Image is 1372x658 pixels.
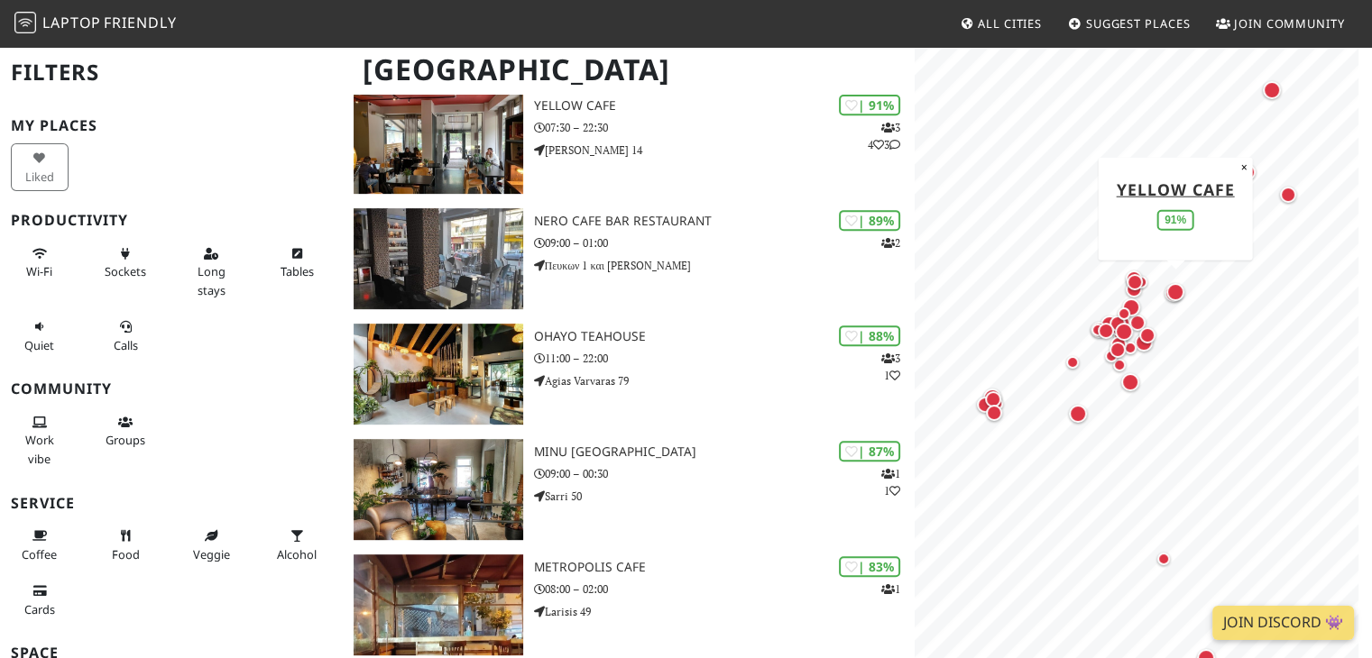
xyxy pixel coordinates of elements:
[24,337,54,353] span: Quiet
[112,546,140,562] span: Food
[11,239,69,287] button: Wi-Fi
[11,380,332,398] h3: Community
[11,212,332,229] h3: Productivity
[1062,352,1083,373] div: Map marker
[42,13,101,32] span: Laptop
[534,603,916,620] p: Larisis 49
[881,350,900,384] p: 3 1
[11,45,332,100] h2: Filters
[534,234,916,251] p: 09:00 – 01:00
[978,15,1042,32] span: All Cities
[24,601,55,617] span: Credit cards
[348,45,911,95] h1: [GEOGRAPHIC_DATA]
[534,580,916,598] p: 08:00 – 02:00
[839,556,900,577] div: | 83%
[1209,7,1352,40] a: Join Community
[11,576,69,624] button: Cards
[343,554,915,655] a: Metropolis Cafe | 83% 1 Metropolis Cafe 08:00 – 02:00 Larisis 49
[839,325,900,346] div: | 88%
[1163,279,1188,305] div: Map marker
[1119,337,1141,359] div: Map marker
[14,8,177,40] a: LaptopFriendly LaptopFriendly
[534,257,916,274] p: Πευκων 1 και [PERSON_NAME]
[22,546,57,562] span: Coffee
[1131,330,1156,355] div: Map marker
[839,210,900,231] div: | 89%
[1117,178,1235,199] a: Yellow Cafe
[1110,311,1134,334] div: Map marker
[1259,78,1285,103] div: Map marker
[1094,319,1118,343] div: Map marker
[1106,312,1129,335] div: Map marker
[114,337,138,353] span: Video/audio calls
[1100,345,1122,367] div: Map marker
[839,441,900,462] div: | 87%
[982,401,1006,425] div: Map marker
[1061,7,1198,40] a: Suggest Places
[11,117,332,134] h3: My Places
[1087,318,1110,342] div: Map marker
[980,385,1005,410] div: Map marker
[268,239,326,287] button: Tables
[11,521,69,569] button: Coffee
[354,208,522,309] img: Nero Cafe Bar Restaurant
[868,119,900,153] p: 3 4 3
[14,12,36,33] img: LaptopFriendly
[1106,338,1129,361] div: Map marker
[25,432,54,466] span: People working
[182,239,240,305] button: Long stays
[973,393,997,416] div: Map marker
[1235,157,1252,177] button: Close popup
[1161,280,1186,306] div: Map marker
[26,263,52,279] span: Stable Wi-Fi
[343,439,915,540] a: MINU ATHENS | 87% 11 MINU [GEOGRAPHIC_DATA] 09:00 – 00:30 Sarri 50
[1153,548,1174,570] div: Map marker
[1086,15,1191,32] span: Suggest Places
[198,263,226,297] span: Long stays
[281,263,314,279] span: Work-friendly tables
[1097,312,1122,337] div: Map marker
[1113,303,1135,324] div: Map marker
[1136,324,1159,347] div: Map marker
[1276,183,1300,206] div: Map marker
[881,234,900,251] p: 2
[1126,311,1149,334] div: Map marker
[534,488,916,505] p: Sarri 50
[354,324,522,425] img: Ohayo Teahouse
[1122,267,1146,290] div: Map marker
[953,7,1049,40] a: All Cities
[534,329,916,344] h3: Ohayo Teahouse
[1234,15,1345,32] span: Join Community
[1065,401,1091,426] div: Map marker
[534,444,916,460] h3: MINU [GEOGRAPHIC_DATA]
[11,407,69,473] button: Work vibe
[97,312,154,360] button: Calls
[268,521,326,569] button: Alcohol
[97,407,154,455] button: Groups
[11,312,69,360] button: Quiet
[881,465,900,499] p: 1 1
[106,432,145,448] span: Group tables
[354,93,522,194] img: Yellow Cafe
[534,119,916,136] p: 07:30 – 22:30
[1212,606,1354,640] a: Join Discord 👾
[534,350,916,367] p: 11:00 – 22:00
[1109,354,1130,376] div: Map marker
[534,214,916,229] h3: Nero Cafe Bar Restaurant
[354,439,522,540] img: MINU ATHENS
[97,521,154,569] button: Food
[343,93,915,194] a: Yellow Cafe | 91% 343 Yellow Cafe 07:30 – 22:30 [PERSON_NAME] 14
[534,372,916,389] p: Agias Varvaras 79
[1111,319,1137,344] div: Map marker
[104,13,176,32] span: Friendly
[1119,295,1144,320] div: Map marker
[534,465,916,482] p: 09:00 – 00:30
[182,521,240,569] button: Veggie
[193,546,230,562] span: Veggie
[1123,270,1146,294] div: Map marker
[1157,209,1193,230] div: 91%
[105,263,146,279] span: Power sockets
[1118,370,1143,395] div: Map marker
[354,554,522,655] img: Metropolis Cafe
[343,208,915,309] a: Nero Cafe Bar Restaurant | 89% 2 Nero Cafe Bar Restaurant 09:00 – 01:00 Πευκων 1 και [PERSON_NAME]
